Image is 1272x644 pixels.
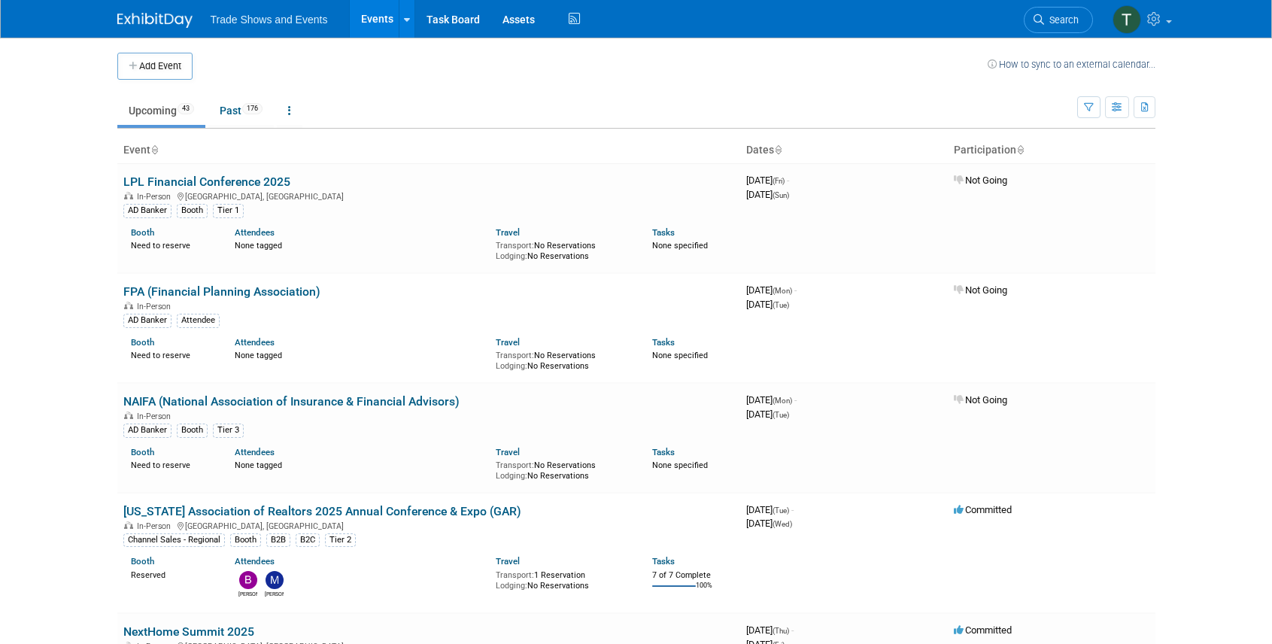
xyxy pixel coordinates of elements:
[177,314,220,327] div: Attendee
[137,412,175,421] span: In-Person
[150,144,158,156] a: Sort by Event Name
[496,556,520,567] a: Travel
[773,191,789,199] span: (Sun)
[773,396,792,405] span: (Mon)
[652,337,675,348] a: Tasks
[123,204,172,217] div: AD Banker
[131,337,154,348] a: Booth
[954,394,1007,406] span: Not Going
[496,241,534,251] span: Transport:
[117,138,740,163] th: Event
[773,177,785,185] span: (Fri)
[1044,14,1079,26] span: Search
[177,424,208,437] div: Booth
[131,348,213,361] div: Need to reserve
[746,394,797,406] span: [DATE]
[496,457,630,481] div: No Reservations No Reservations
[137,192,175,202] span: In-Person
[496,447,520,457] a: Travel
[208,96,274,125] a: Past176
[235,227,275,238] a: Attendees
[123,314,172,327] div: AD Banker
[137,302,175,311] span: In-Person
[791,624,794,636] span: -
[131,238,213,251] div: Need to reserve
[235,348,484,361] div: None tagged
[746,299,789,310] span: [DATE]
[746,175,789,186] span: [DATE]
[117,53,193,80] button: Add Event
[954,624,1012,636] span: Committed
[496,361,527,371] span: Lodging:
[131,457,213,471] div: Need to reserve
[773,627,789,635] span: (Thu)
[496,348,630,371] div: No Reservations No Reservations
[266,533,290,547] div: B2B
[496,251,527,261] span: Lodging:
[954,175,1007,186] span: Not Going
[213,204,244,217] div: Tier 1
[652,447,675,457] a: Tasks
[123,284,320,299] a: FPA (Financial Planning Association)
[117,13,193,28] img: ExhibitDay
[178,103,194,114] span: 43
[238,589,257,598] div: Barbara Wilkinson
[954,284,1007,296] span: Not Going
[948,138,1155,163] th: Participation
[746,518,792,529] span: [DATE]
[746,409,789,420] span: [DATE]
[1016,144,1024,156] a: Sort by Participation Type
[740,138,948,163] th: Dates
[235,337,275,348] a: Attendees
[652,556,675,567] a: Tasks
[124,521,133,529] img: In-Person Event
[123,175,290,189] a: LPL Financial Conference 2025
[787,175,789,186] span: -
[773,506,789,515] span: (Tue)
[496,351,534,360] span: Transport:
[652,460,708,470] span: None specified
[746,189,789,200] span: [DATE]
[746,284,797,296] span: [DATE]
[496,227,520,238] a: Travel
[296,533,320,547] div: B2C
[773,287,792,295] span: (Mon)
[123,624,254,639] a: NextHome Summit 2025
[774,144,782,156] a: Sort by Start Date
[325,533,356,547] div: Tier 2
[123,424,172,437] div: AD Banker
[496,570,534,580] span: Transport:
[988,59,1155,70] a: How to sync to an external calendar...
[791,504,794,515] span: -
[230,533,261,547] div: Booth
[123,394,460,409] a: NAIFA (National Association of Insurance & Financial Advisors)
[1113,5,1141,34] img: Tiff Wagner
[496,581,527,591] span: Lodging:
[124,192,133,199] img: In-Person Event
[235,238,484,251] div: None tagged
[211,14,328,26] span: Trade Shows and Events
[235,447,275,457] a: Attendees
[773,301,789,309] span: (Tue)
[954,504,1012,515] span: Committed
[652,351,708,360] span: None specified
[1024,7,1093,33] a: Search
[213,424,244,437] div: Tier 3
[177,204,208,217] div: Booth
[496,471,527,481] span: Lodging:
[265,589,284,598] div: Maurice Vincent
[124,412,133,419] img: In-Person Event
[123,504,521,518] a: [US_STATE] Association of Realtors 2025 Annual Conference & Expo (GAR)
[746,504,794,515] span: [DATE]
[131,567,213,581] div: Reserved
[235,457,484,471] div: None tagged
[123,519,734,531] div: [GEOGRAPHIC_DATA], [GEOGRAPHIC_DATA]
[773,411,789,419] span: (Tue)
[124,302,133,309] img: In-Person Event
[696,582,712,602] td: 100%
[496,567,630,591] div: 1 Reservation No Reservations
[117,96,205,125] a: Upcoming43
[652,227,675,238] a: Tasks
[131,227,154,238] a: Booth
[496,460,534,470] span: Transport:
